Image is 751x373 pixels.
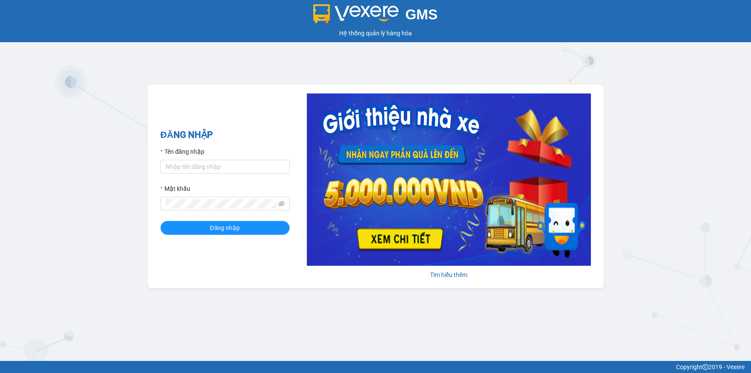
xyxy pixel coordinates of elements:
span: eye-invisible [278,201,284,207]
button: Đăng nhập [161,221,290,235]
h2: ĐĂNG NHẬP [161,128,290,142]
div: Hệ thống quản lý hàng hóa [2,28,749,38]
label: Mật khẩu [161,184,190,193]
input: Mật khẩu [166,199,277,208]
span: Đăng nhập [210,223,240,233]
div: Tìm hiểu thêm [307,270,591,280]
label: Tên đăng nhập [161,147,204,156]
img: logo 2 [313,4,399,23]
input: Tên đăng nhập [161,160,290,174]
div: Copyright 2019 - Vexere [6,362,745,372]
span: GMS [405,6,438,22]
a: GMS [313,13,438,20]
span: copyright [702,364,708,370]
img: banner-0 [307,93,591,266]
